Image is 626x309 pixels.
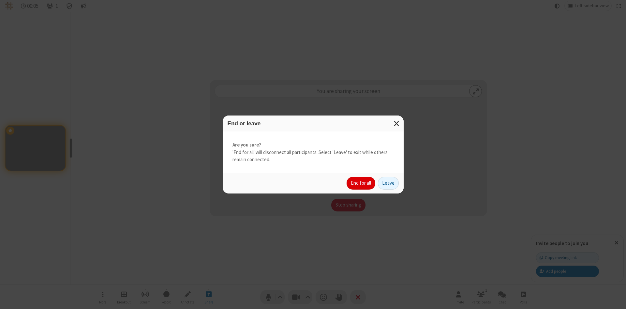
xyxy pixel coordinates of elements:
button: Leave [378,177,399,190]
strong: Are you sure? [232,141,394,149]
button: Close modal [390,116,404,131]
h3: End or leave [228,120,399,127]
div: 'End for all' will disconnect all participants. Select 'Leave' to exit while others remain connec... [223,131,404,173]
button: End for all [347,177,375,190]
